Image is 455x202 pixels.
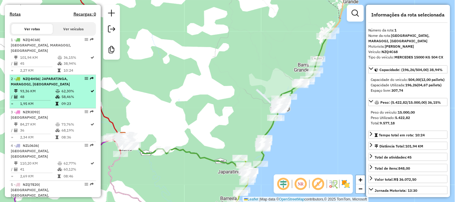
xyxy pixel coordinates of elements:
em: Rota exportada [90,110,94,114]
h4: Recargas: 0 [73,12,96,17]
td: 1,95 KM [20,101,55,107]
td: / [11,61,14,67]
td: 36,15% [63,55,90,61]
td: 10:24 [63,67,90,73]
span: Total de atividades: [375,155,412,159]
div: Espaço livre: [371,88,445,93]
td: 93,36 KM [20,88,55,94]
span: NZQ7E20 [23,183,39,187]
td: 58,46% [61,94,90,100]
div: Peso Utilizado: [371,115,445,120]
i: % de utilização da cubagem [55,129,60,132]
a: Exibir filtros [349,7,361,19]
a: Total de atividades:45 [369,153,448,161]
span: Exibir rótulo [311,177,325,191]
div: Valor total: [375,177,417,182]
span: Tempo total em rota: 10:24 [379,133,425,137]
span: 2 - [11,76,70,86]
td: 62,30% [61,88,90,94]
i: Rota otimizada [91,162,94,165]
a: Peso: (5.422,82/15.000,00) 36,15% [369,98,448,106]
a: Capacidade: (196,26/504,00) 38,94% [369,65,448,73]
div: Capacidade do veículo: [371,77,445,82]
span: − [359,185,363,192]
div: Capacidade: (196,26/504,00) 38,94% [369,75,448,96]
em: Opções [85,38,88,41]
button: Ver veículos [53,24,94,34]
td: / [11,167,14,173]
div: Veículo: [369,49,448,55]
strong: [GEOGRAPHIC_DATA], MARAGOGI, [GEOGRAPHIC_DATA] [369,33,430,43]
em: Rota exportada [90,144,94,147]
td: 60,12% [63,167,90,173]
span: NZQ4H56 [23,76,39,81]
span: Peso: (5.422,82/15.000,00) 36,15% [381,100,441,105]
td: 08:46 [63,174,90,180]
td: 68,19% [61,128,90,134]
strong: 5.422,82 [395,115,410,120]
div: Tipo do veículo: [369,55,448,60]
td: 36 [20,128,55,134]
i: Total de Atividades [14,62,18,65]
div: Número da rota: [369,28,448,33]
i: Rota otimizada [91,123,94,126]
img: Exibir/Ocultar setores [341,179,351,189]
img: Fluxo de ruas [328,179,338,189]
h4: Transportadoras [10,0,96,5]
div: Distância Total: [375,144,424,149]
strong: 848,00 [399,166,410,171]
div: Nome da rota: [369,33,448,44]
td: 73,76% [61,122,90,128]
em: Rota exportada [90,77,94,80]
i: Tempo total em rota [55,136,58,139]
div: Total: [371,120,445,126]
i: % de utilização do peso [58,162,62,165]
i: Total de Atividades [14,168,18,171]
td: 62,77% [63,161,90,167]
td: = [11,67,14,73]
strong: (12,00 pallets) [420,77,445,82]
i: Tempo total em rota [58,175,61,178]
i: Total de Atividades [14,95,18,99]
a: Total de itens:848,00 [369,164,448,172]
i: Distância Total [14,162,18,165]
a: Valor total:R$ 36.072,50 [369,175,448,183]
td: 48 [20,94,55,100]
a: OpenStreetMap [279,197,305,201]
span: 101,94 KM [406,144,424,148]
i: Distância Total [14,56,18,59]
button: Ver rotas [11,24,53,34]
span: | JAPARATINGA, MARAGOGI, [GEOGRAPHIC_DATA] [11,76,70,86]
i: Rota otimizada [91,89,94,93]
strong: 9.577,18 [380,121,395,125]
div: Total de itens: [375,166,410,171]
td: / [11,128,14,134]
i: % de utilização do peso [55,123,60,126]
td: 2,69 KM [20,174,57,180]
span: NZL0636 [23,144,38,148]
td: 08:36 [61,135,90,141]
i: Tempo total em rota [58,69,61,72]
td: / [11,94,14,100]
strong: NZQ4C68 [382,49,398,54]
a: Jornada Motorista: 13:30 [369,186,448,194]
em: Opções [85,110,88,114]
strong: [PERSON_NAME] [385,44,414,49]
a: Criar modelo [106,44,118,57]
em: Opções [85,77,88,80]
div: Peso: (5.422,82/15.000,00) 36,15% [369,107,448,128]
td: 110,20 KM [20,161,57,167]
div: Motorista: [369,44,448,49]
i: % de utilização do peso [55,89,60,93]
a: Exportar sessão [106,23,118,37]
strong: 1 [395,28,397,32]
i: Distância Total [14,89,18,93]
div: Map data © contributors,© 2025 TomTom, Microsoft [243,197,369,202]
a: Zoom in [356,175,365,184]
td: = [11,174,14,180]
img: CLEDISBEL PORTO CALVO [119,132,127,140]
a: Leaflet [244,197,259,201]
a: Distância Total:101,94 KM [369,142,448,150]
i: Rota otimizada [91,56,94,59]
